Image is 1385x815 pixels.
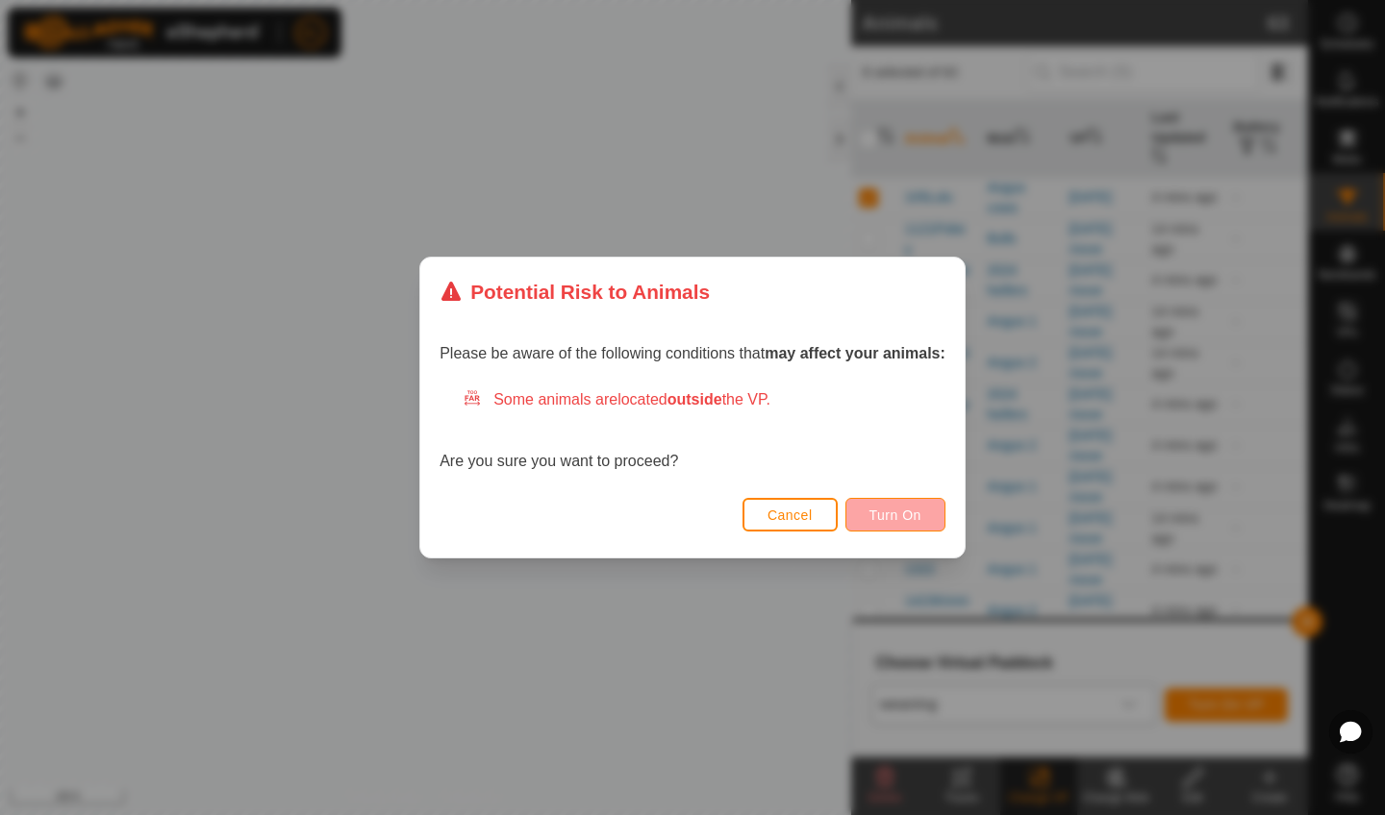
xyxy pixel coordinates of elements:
span: Please be aware of the following conditions that [440,345,945,361]
span: located the VP. [617,391,770,407]
strong: outside [667,391,722,407]
button: Turn On [845,498,945,531]
div: Some animals are [463,388,945,411]
div: Are you sure you want to proceed? [440,388,945,473]
strong: may affect your animals: [765,345,945,361]
span: Cancel [768,507,813,523]
button: Cancel [743,498,838,531]
div: Potential Risk to Animals [440,277,710,307]
span: Turn On [869,507,921,523]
